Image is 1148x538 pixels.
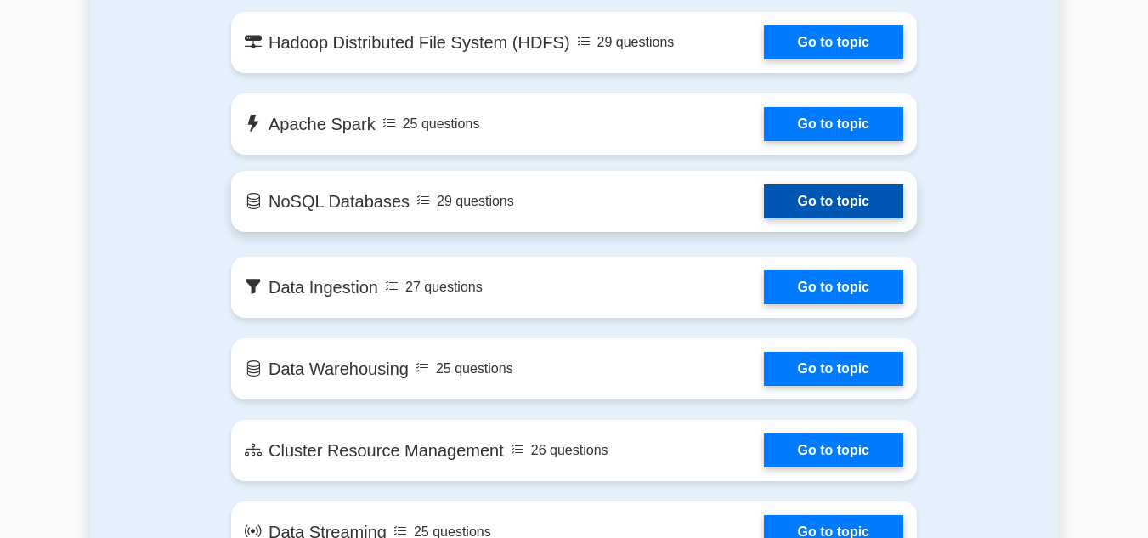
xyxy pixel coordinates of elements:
[764,433,903,467] a: Go to topic
[764,270,903,304] a: Go to topic
[764,184,903,218] a: Go to topic
[764,107,903,141] a: Go to topic
[764,352,903,386] a: Go to topic
[764,25,903,59] a: Go to topic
